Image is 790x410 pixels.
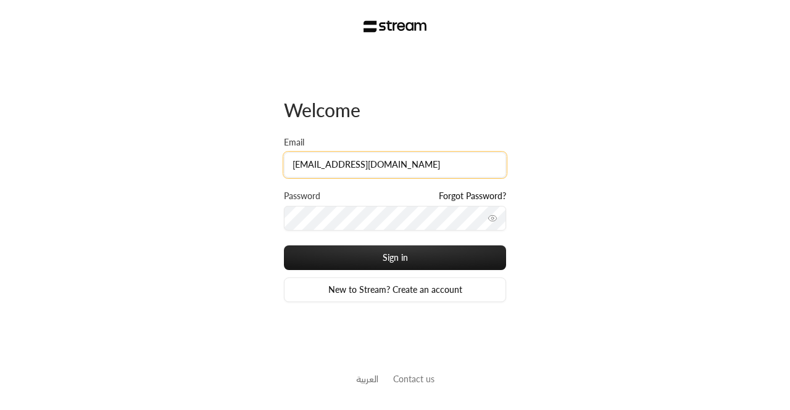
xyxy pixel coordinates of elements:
[483,208,502,228] button: toggle password visibility
[284,245,506,270] button: Sign in
[364,20,427,33] img: Stream Logo
[393,372,434,385] button: Contact us
[284,136,304,149] label: Email
[284,190,320,202] label: Password
[356,367,378,390] a: العربية
[393,374,434,384] a: Contact us
[284,99,360,121] span: Welcome
[439,190,506,202] a: Forgot Password?
[284,277,506,302] a: New to Stream? Create an account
